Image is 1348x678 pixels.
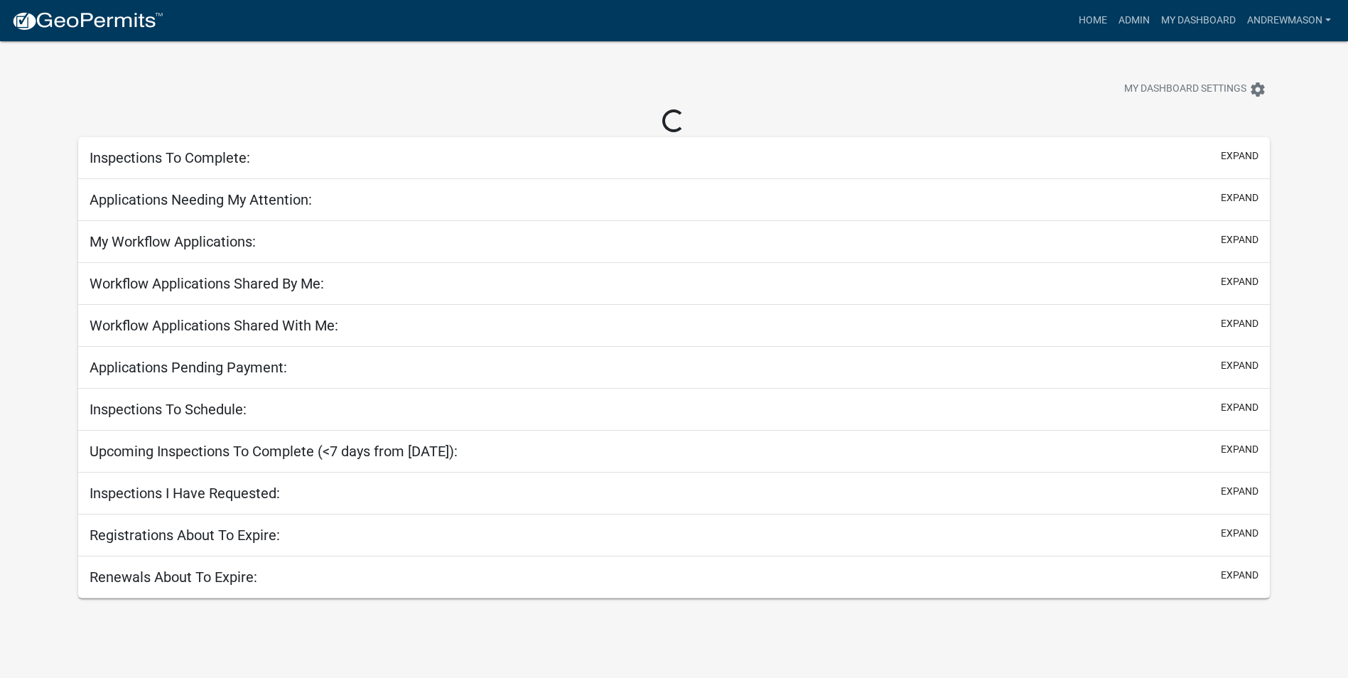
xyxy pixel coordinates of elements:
[1073,7,1113,34] a: Home
[90,149,250,166] h5: Inspections To Complete:
[90,443,458,460] h5: Upcoming Inspections To Complete (<7 days from [DATE]):
[1221,568,1258,583] button: expand
[90,569,257,586] h5: Renewals About To Expire:
[90,527,280,544] h5: Registrations About To Expire:
[1221,190,1258,205] button: expand
[90,275,324,292] h5: Workflow Applications Shared By Me:
[90,233,256,250] h5: My Workflow Applications:
[1221,400,1258,415] button: expand
[1113,75,1278,103] button: My Dashboard Settingssettings
[1221,358,1258,373] button: expand
[1249,81,1266,98] i: settings
[1221,316,1258,331] button: expand
[90,191,312,208] h5: Applications Needing My Attention:
[1113,7,1155,34] a: Admin
[1124,81,1246,98] span: My Dashboard Settings
[1241,7,1337,34] a: AndrewMason
[90,317,338,334] h5: Workflow Applications Shared With Me:
[1221,149,1258,163] button: expand
[1221,442,1258,457] button: expand
[90,359,287,376] h5: Applications Pending Payment:
[1221,484,1258,499] button: expand
[90,401,247,418] h5: Inspections To Schedule:
[90,485,280,502] h5: Inspections I Have Requested:
[1221,274,1258,289] button: expand
[1155,7,1241,34] a: My Dashboard
[1221,526,1258,541] button: expand
[1221,232,1258,247] button: expand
